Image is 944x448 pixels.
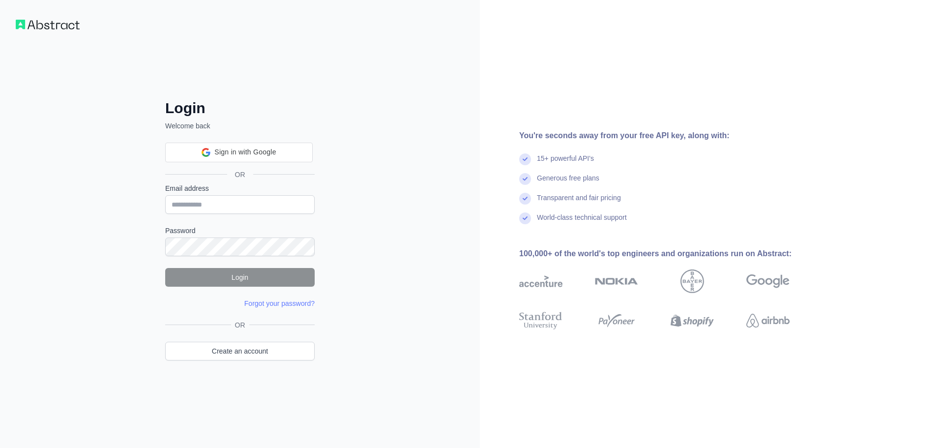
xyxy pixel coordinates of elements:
div: Generous free plans [537,173,599,193]
div: 15+ powerful API's [537,153,594,173]
div: World-class technical support [537,212,627,232]
img: payoneer [595,310,638,331]
a: Create an account [165,342,315,360]
label: Password [165,226,315,236]
img: check mark [519,153,531,165]
img: nokia [595,269,638,293]
div: 100,000+ of the world's top engineers and organizations run on Abstract: [519,248,821,260]
p: Welcome back [165,121,315,131]
div: Sign in with Google [165,143,313,162]
span: Sign in with Google [214,147,276,157]
img: accenture [519,269,562,293]
img: check mark [519,173,531,185]
a: Forgot your password? [244,299,315,307]
div: You're seconds away from your free API key, along with: [519,130,821,142]
img: shopify [671,310,714,331]
img: check mark [519,212,531,224]
img: Workflow [16,20,80,30]
label: Email address [165,183,315,193]
img: stanford university [519,310,562,331]
img: bayer [680,269,704,293]
div: Transparent and fair pricing [537,193,621,212]
img: check mark [519,193,531,205]
img: airbnb [746,310,790,331]
span: OR [231,320,249,330]
h2: Login [165,99,315,117]
img: google [746,269,790,293]
span: OR [227,170,253,179]
button: Login [165,268,315,287]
